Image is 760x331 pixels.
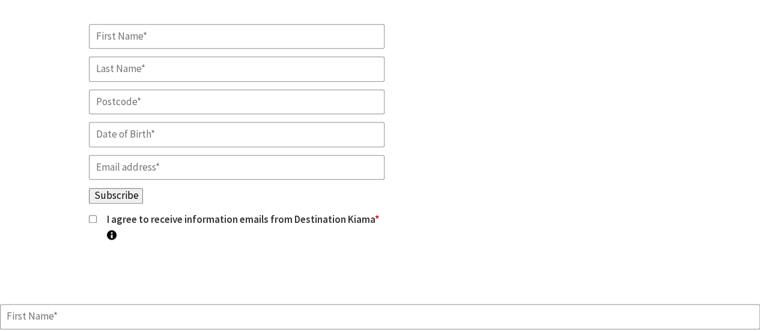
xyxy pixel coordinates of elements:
input: Email address* [89,155,385,180]
input: Postcode* [89,90,385,115]
input: First Name* [89,24,385,49]
input: Subscribe [89,188,143,204]
input: Last Name* [89,56,385,82]
input: Date of Birth* [89,122,385,147]
label: I agree to receive information emails from Destination Kiama [107,211,385,244]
